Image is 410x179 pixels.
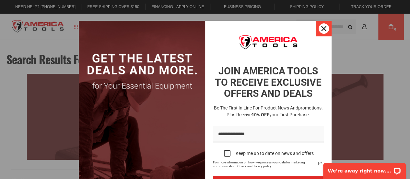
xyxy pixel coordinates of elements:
iframe: LiveChat chat widget [319,159,410,179]
strong: 10% OFF [252,112,269,117]
svg: close icon [321,26,326,31]
strong: JOIN AMERICA TOOLS TO RECEIVE EXCLUSIVE OFFERS AND DEALS [215,65,322,99]
div: Keep me up to date on news and offers [236,151,314,156]
button: Close [316,21,332,36]
svg: link icon [316,160,324,167]
h3: Be the first in line for product news and [212,105,325,118]
input: Email field [213,126,324,143]
a: Read our Privacy Policy [316,160,324,167]
span: For more information on how we process your data for marketing communication. Check our Privacy p... [213,160,316,168]
span: promotions. Plus receive your first purchase. [227,105,323,117]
